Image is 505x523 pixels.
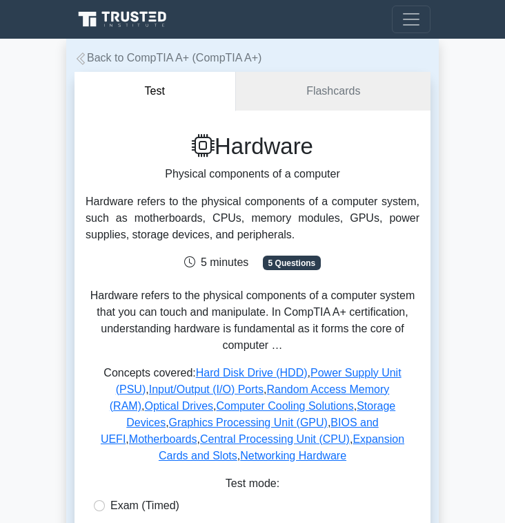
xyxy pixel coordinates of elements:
[126,400,395,428] a: Storage Devices
[196,367,308,379] a: Hard Disk Drive (HDD)
[184,256,248,268] span: 5 minutes
[200,433,350,445] a: Central Processing Unit (CPU)
[216,400,353,412] a: Computer Cooling Solutions
[101,417,379,445] a: BIOS and UEFI
[144,400,213,412] a: Optical Drives
[86,287,419,354] p: Hardware refers to the physical components of a computer system that you can touch and manipulate...
[110,497,179,514] label: Exam (Timed)
[240,450,346,462] a: Networking Hardware
[392,6,430,33] button: Toggle navigation
[116,367,402,395] a: Power Supply Unit (PSU)
[169,417,328,428] a: Graphics Processing Unit (GPU)
[75,52,261,64] a: Back to CompTIA A+ (CompTIA A+)
[75,72,236,111] button: Test
[86,166,419,182] p: Physical components of a computer
[263,256,321,269] span: 5 Questions
[86,133,419,160] h1: Hardware
[159,433,404,462] a: Expansion Cards and Slots
[110,383,390,412] a: Random Access Memory (RAM)
[86,365,419,464] p: Concepts covered: , , , , , , , , , , , ,
[149,383,264,395] a: Input/Output (I/O) Ports
[129,433,197,445] a: Motherboards
[86,193,419,243] div: Hardware refers to the physical components of a computer system, such as motherboards, CPUs, memo...
[86,475,419,497] div: Test mode:
[236,72,430,111] a: Flashcards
